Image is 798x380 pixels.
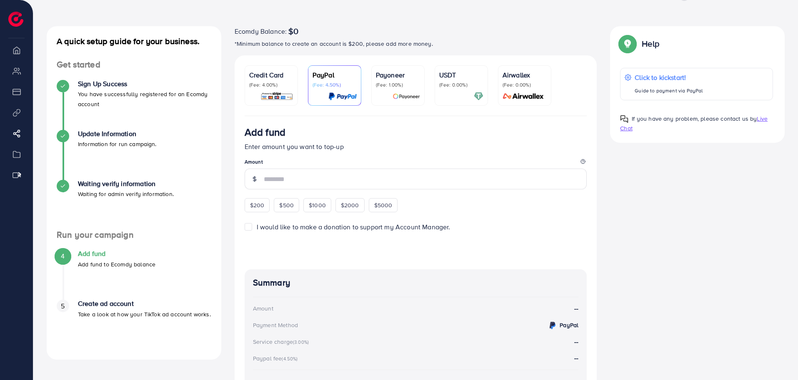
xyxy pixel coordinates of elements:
[78,89,211,109] p: You have successfully registered for an Ecomdy account
[253,278,579,288] h4: Summary
[574,304,578,313] strong: --
[548,320,558,330] img: credit
[439,70,483,80] p: USDT
[78,250,155,258] h4: Add fund
[328,92,357,101] img: card
[376,70,420,80] p: Payoneer
[253,354,300,363] div: Paypal fee
[376,82,420,88] p: (Fee: 1.00%)
[47,130,221,180] li: Update Information
[235,26,287,36] span: Ecomdy Balance:
[574,337,578,346] strong: --
[293,339,309,345] small: (3.00%)
[642,39,659,49] p: Help
[78,139,157,149] p: Information for run campaign.
[500,92,547,101] img: card
[341,201,359,209] span: $2000
[374,201,393,209] span: $5000
[245,158,587,169] legend: Amount
[253,321,298,329] div: Payment Method
[78,189,174,199] p: Waiting for admin verify information.
[253,304,273,313] div: Amount
[620,36,635,51] img: Popup guide
[78,300,211,308] h4: Create ad account
[47,300,221,350] li: Create ad account
[245,142,587,152] p: Enter amount you want to top-up
[309,201,326,209] span: $1000
[620,115,628,123] img: Popup guide
[503,82,547,88] p: (Fee: 0.00%)
[503,70,547,80] p: Airwallex
[279,201,294,209] span: $500
[245,126,285,138] h3: Add fund
[288,26,298,36] span: $0
[313,82,357,88] p: (Fee: 4.50%)
[8,12,23,27] img: logo
[763,343,792,374] iframe: Chat
[47,80,221,130] li: Sign Up Success
[249,82,293,88] p: (Fee: 4.00%)
[282,355,298,362] small: (4.50%)
[439,82,483,88] p: (Fee: 0.00%)
[632,114,757,123] span: If you have any problem, please contact us by
[78,309,211,319] p: Take a look at how your TikTok ad account works.
[253,338,311,346] div: Service charge
[250,201,265,209] span: $200
[47,60,221,70] h4: Get started
[260,92,293,101] img: card
[47,230,221,240] h4: Run your campaign
[78,180,174,188] h4: Waiting verify information
[235,39,597,49] p: *Minimum balance to create an account is $200, please add more money.
[78,80,211,88] h4: Sign Up Success
[474,92,483,101] img: card
[78,130,157,138] h4: Update Information
[61,251,65,261] span: 4
[393,92,420,101] img: card
[249,70,293,80] p: Credit Card
[574,353,578,363] strong: --
[313,70,357,80] p: PayPal
[257,222,450,231] span: I would like to make a donation to support my Account Manager.
[47,250,221,300] li: Add fund
[78,259,155,269] p: Add fund to Ecomdy balance
[47,36,221,46] h4: A quick setup guide for your business.
[635,72,703,82] p: Click to kickstart!
[635,86,703,96] p: Guide to payment via PayPal
[560,321,578,329] strong: PayPal
[61,301,65,311] span: 5
[47,180,221,230] li: Waiting verify information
